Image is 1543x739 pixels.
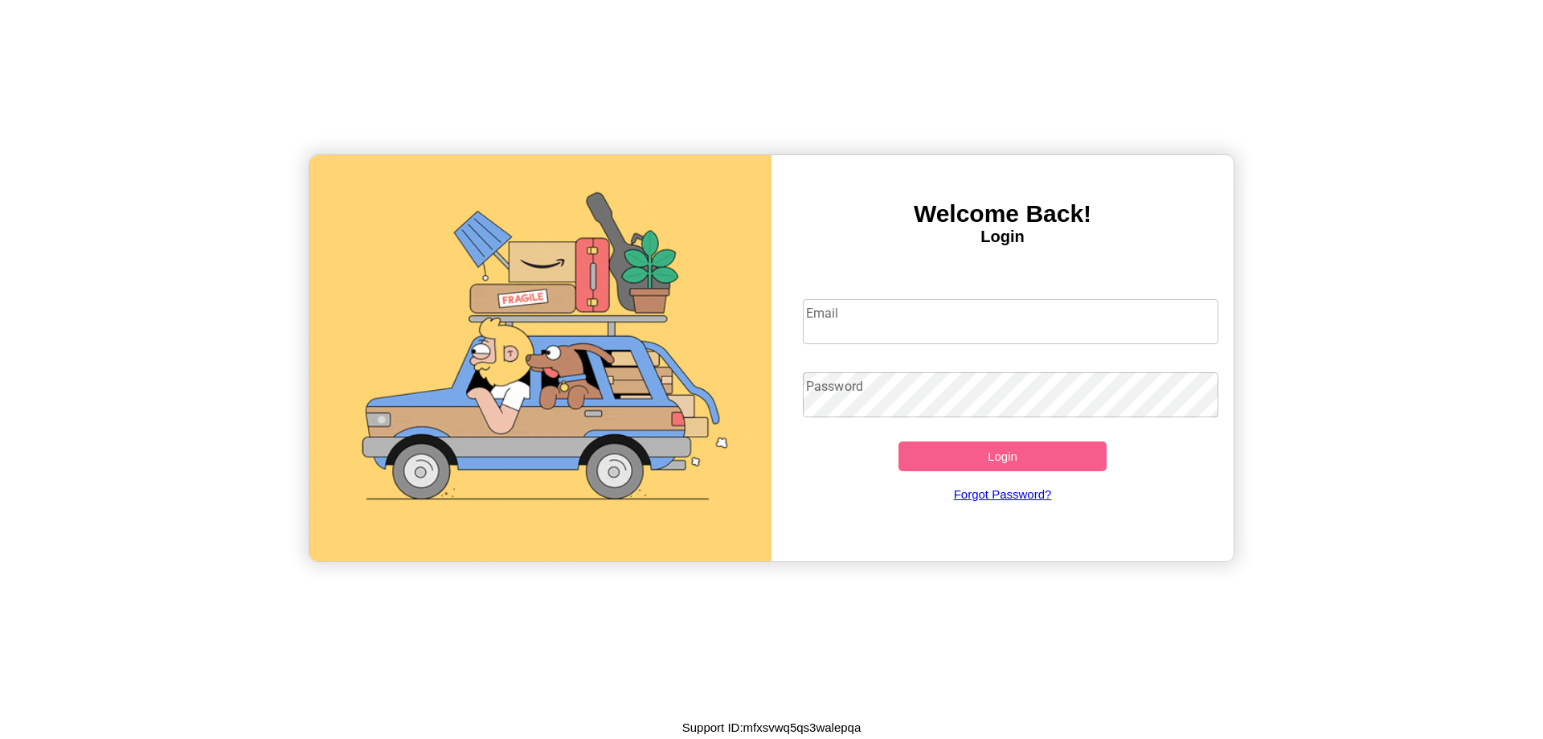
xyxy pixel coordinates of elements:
[898,441,1107,471] button: Login
[309,155,771,561] img: gif
[771,200,1234,228] h3: Welcome Back!
[795,471,1211,517] a: Forgot Password?
[682,716,862,738] p: Support ID: mfxsvwq5qs3walepqa
[771,228,1234,246] h4: Login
